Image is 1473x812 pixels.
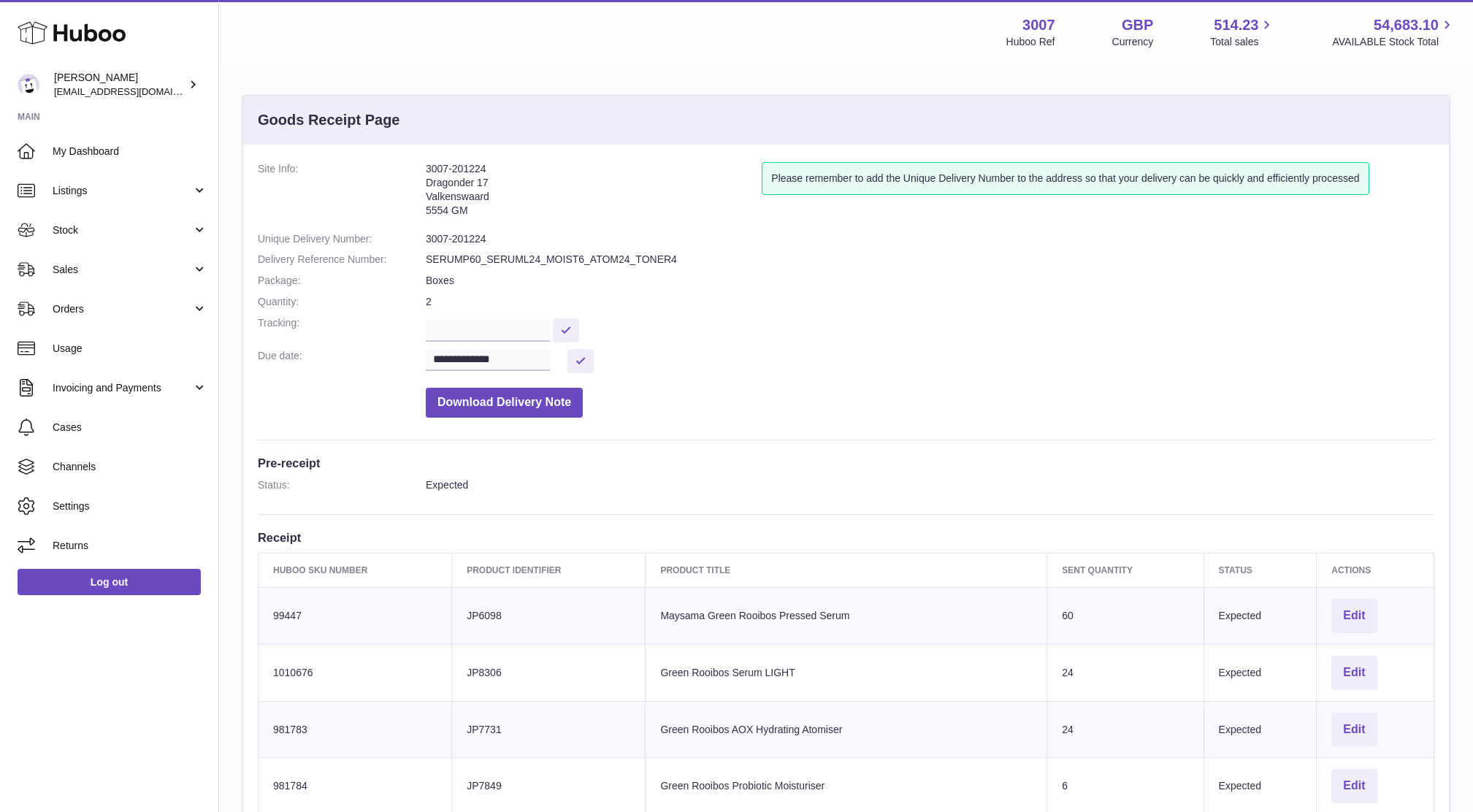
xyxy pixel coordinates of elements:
[53,421,207,434] span: Cases
[1022,15,1055,35] strong: 3007
[1204,644,1317,701] td: Expected
[426,478,1434,492] dd: Expected
[53,499,207,513] span: Settings
[259,701,452,758] td: 981783
[259,587,452,644] td: 99447
[646,701,1047,758] td: Green Rooibos AOX Hydrating Atomiser
[1214,15,1258,35] span: 514.23
[1317,553,1434,587] th: Actions
[1047,587,1204,644] td: 60
[452,587,646,644] td: JP6098
[18,569,201,595] a: Log out
[54,71,185,99] div: [PERSON_NAME]
[258,455,1434,471] h3: Pre-receipt
[258,316,426,342] dt: Tracking:
[1047,553,1204,587] th: Sent Quantity
[426,162,762,225] address: 3007-201224 Dragonder 17 Valkenswaard 5554 GM
[1204,553,1317,587] th: Status
[53,460,207,474] span: Channels
[258,295,426,309] dt: Quantity:
[1210,35,1275,49] span: Total sales
[762,162,1369,195] div: Please remember to add the Unique Delivery Number to the address so that your delivery can be qui...
[258,162,426,225] dt: Site Info:
[1204,587,1317,644] td: Expected
[646,644,1047,701] td: Green Rooibos Serum LIGHT
[53,539,207,553] span: Returns
[18,74,39,96] img: bevmay@maysama.com
[1047,644,1204,701] td: 24
[646,553,1047,587] th: Product title
[1332,15,1455,49] a: 54,683.10 AVAILABLE Stock Total
[258,349,426,373] dt: Due date:
[1210,15,1275,49] a: 514.23 Total sales
[258,529,1434,545] h3: Receipt
[426,274,1434,288] dd: Boxes
[426,232,1434,246] dd: 3007-201224
[258,253,426,267] dt: Delivery Reference Number:
[53,223,192,237] span: Stock
[259,644,452,701] td: 1010676
[1112,35,1154,49] div: Currency
[1047,701,1204,758] td: 24
[1331,713,1377,747] button: Edit
[1006,35,1055,49] div: Huboo Ref
[426,295,1434,309] dd: 2
[54,85,215,97] span: [EMAIL_ADDRESS][DOMAIN_NAME]
[53,184,192,198] span: Listings
[258,110,400,130] h3: Goods Receipt Page
[426,388,583,418] button: Download Delivery Note
[1331,599,1377,633] button: Edit
[1374,15,1439,35] span: 54,683.10
[259,553,452,587] th: Huboo SKU Number
[53,263,192,277] span: Sales
[1331,769,1377,803] button: Edit
[53,381,192,395] span: Invoicing and Payments
[1204,701,1317,758] td: Expected
[53,302,192,316] span: Orders
[426,253,1434,267] dd: SERUMP60_SERUML24_MOIST6_ATOM24_TONER4
[646,587,1047,644] td: Maysama Green Rooibos Pressed Serum
[1122,15,1153,35] strong: GBP
[258,478,426,492] dt: Status:
[452,701,646,758] td: JP7731
[1331,656,1377,690] button: Edit
[258,274,426,288] dt: Package:
[452,553,646,587] th: Product Identifier
[1332,35,1455,49] span: AVAILABLE Stock Total
[53,342,207,356] span: Usage
[53,145,207,158] span: My Dashboard
[258,232,426,246] dt: Unique Delivery Number:
[452,644,646,701] td: JP8306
